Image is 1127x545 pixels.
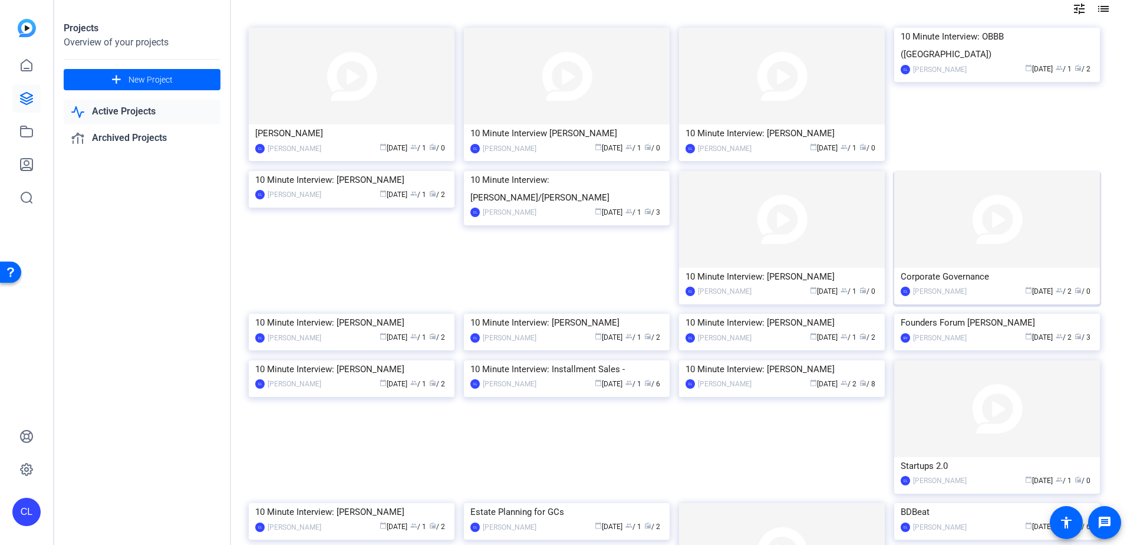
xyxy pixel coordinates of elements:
[255,124,448,142] div: [PERSON_NAME]
[1056,477,1072,485] span: / 1
[913,332,967,344] div: [PERSON_NAME]
[810,380,838,388] span: [DATE]
[380,333,407,342] span: [DATE]
[268,378,321,390] div: [PERSON_NAME]
[913,64,967,75] div: [PERSON_NAME]
[470,314,663,331] div: 10 Minute Interview: [PERSON_NAME]
[1025,65,1053,73] span: [DATE]
[429,333,436,340] span: radio
[698,143,752,155] div: [PERSON_NAME]
[1056,65,1072,73] span: / 1
[901,314,1093,331] div: Founders Forum [PERSON_NAME]
[268,332,321,344] div: [PERSON_NAME]
[686,287,695,296] div: CL
[1075,476,1082,483] span: radio
[380,143,387,150] span: calendar_today
[595,144,622,152] span: [DATE]
[128,74,173,86] span: New Project
[483,378,536,390] div: [PERSON_NAME]
[429,191,445,199] span: / 2
[380,380,407,388] span: [DATE]
[429,190,436,197] span: radio
[644,333,651,340] span: radio
[859,287,875,296] span: / 0
[470,333,480,343] div: CL
[686,333,695,343] div: CL
[1025,477,1053,485] span: [DATE]
[1056,333,1072,342] span: / 2
[1075,64,1082,71] span: radio
[644,208,660,216] span: / 3
[410,191,426,199] span: / 1
[380,523,407,531] span: [DATE]
[841,380,856,388] span: / 2
[644,144,660,152] span: / 0
[859,144,875,152] span: / 0
[625,333,641,342] span: / 1
[1075,287,1082,294] span: radio
[901,523,910,532] div: CL
[686,360,878,378] div: 10 Minute Interview: [PERSON_NAME]
[470,171,663,206] div: 10 Minute Interview: [PERSON_NAME]/[PERSON_NAME]
[810,287,817,294] span: calendar_today
[810,287,838,296] span: [DATE]
[595,523,622,531] span: [DATE]
[483,332,536,344] div: [PERSON_NAME]
[913,475,967,487] div: [PERSON_NAME]
[686,124,878,142] div: 10 Minute Interview: [PERSON_NAME]
[625,208,641,216] span: / 1
[483,521,536,533] div: [PERSON_NAME]
[625,333,632,340] span: group
[1056,64,1063,71] span: group
[255,379,265,389] div: CL
[901,457,1093,475] div: Startups 2.0
[901,476,910,485] div: CL
[841,144,856,152] span: / 1
[1075,287,1090,296] span: / 0
[595,208,602,215] span: calendar_today
[470,379,480,389] div: CL
[255,190,265,199] div: CL
[595,380,622,388] span: [DATE]
[595,522,602,529] span: calendar_today
[429,333,445,342] span: / 2
[913,521,967,533] div: [PERSON_NAME]
[255,171,448,189] div: 10 Minute Interview: [PERSON_NAME]
[1098,516,1112,530] mat-icon: message
[429,144,445,152] span: / 0
[859,287,866,294] span: radio
[625,380,641,388] span: / 1
[1025,64,1032,71] span: calendar_today
[429,143,436,150] span: radio
[625,522,632,529] span: group
[1056,333,1063,340] span: group
[64,21,220,35] div: Projects
[429,522,436,529] span: radio
[255,144,265,153] div: CL
[255,333,265,343] div: CL
[380,190,387,197] span: calendar_today
[410,333,417,340] span: group
[901,333,910,343] div: EV
[595,333,622,342] span: [DATE]
[1056,476,1063,483] span: group
[841,287,848,294] span: group
[625,143,632,150] span: group
[410,523,426,531] span: / 1
[380,522,387,529] span: calendar_today
[1059,516,1073,530] mat-icon: accessibility
[686,379,695,389] div: CL
[644,143,651,150] span: radio
[841,333,848,340] span: group
[470,503,663,521] div: Estate Planning for GCs
[429,380,445,388] span: / 2
[698,378,752,390] div: [PERSON_NAME]
[644,523,660,531] span: / 2
[644,333,660,342] span: / 2
[12,498,41,526] div: CL
[410,143,417,150] span: group
[859,379,866,386] span: radio
[686,144,695,153] div: CL
[429,523,445,531] span: / 2
[380,144,407,152] span: [DATE]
